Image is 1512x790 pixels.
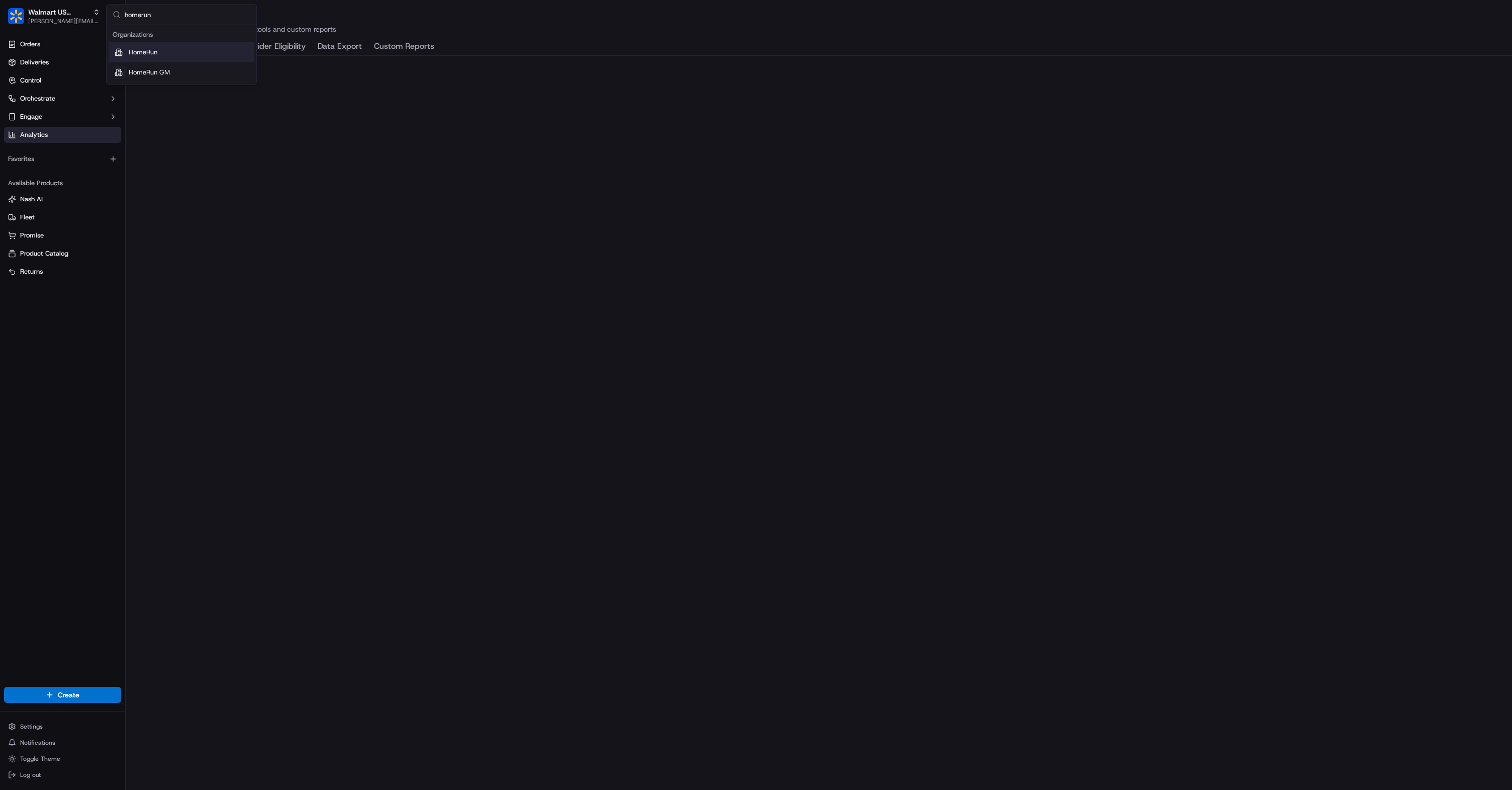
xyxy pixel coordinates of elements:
[89,156,110,164] span: [DATE]
[6,221,81,239] a: 📗Knowledge Base
[8,195,117,204] a: Nash AI
[100,250,122,257] span: Pylon
[20,76,41,85] span: Control
[109,27,254,42] div: Organizations
[81,221,165,239] a: 💻API Documentation
[4,246,121,262] button: Product Catalog
[20,231,44,240] span: Promise
[20,112,42,121] span: Engage
[171,99,183,111] button: Start new chat
[4,768,121,782] button: Log out
[107,25,256,85] div: Suggestions
[20,58,49,67] span: Deliveries
[20,40,40,49] span: Orders
[28,17,100,25] button: [PERSON_NAME][EMAIL_ADDRESS][DOMAIN_NAME]
[4,175,121,191] div: Available Products
[20,771,41,779] span: Log out
[4,752,121,766] button: Toggle Theme
[129,68,170,77] span: HomeRun GM
[20,249,68,258] span: Product Catalog
[4,151,121,167] div: Favorites
[4,109,121,125] button: Engage
[20,739,55,747] span: Notifications
[129,48,157,57] span: HomeRun
[20,723,43,731] span: Settings
[39,183,59,191] span: [DATE]
[4,127,121,143] a: Analytics
[20,130,48,139] span: Analytics
[4,687,121,703] button: Create
[4,91,121,107] button: Orchestrate
[95,225,161,235] span: API Documentation
[33,183,37,191] span: •
[10,146,26,163] img: Liam S.
[20,195,43,204] span: Nash AI
[10,226,18,234] div: 📗
[8,267,117,276] a: Returns
[125,5,250,25] input: Search...
[4,736,121,750] button: Notifications
[4,227,121,244] button: Promise
[4,720,121,734] button: Settings
[20,755,60,763] span: Toggle Theme
[58,690,79,700] span: Create
[374,38,434,55] button: Custom Reports
[20,156,28,165] img: 1736555255976-a54dd68f-1ca7-489b-9aae-adbdc363a1c4
[20,267,43,276] span: Returns
[4,54,121,70] a: Deliveries
[85,226,93,234] div: 💻
[4,72,121,89] button: Control
[138,8,1500,24] h2: Analytics
[4,36,121,52] a: Orders
[10,131,67,139] div: Past conversations
[138,24,1500,34] p: Explore your data with our analytics tools and custom reports
[126,56,1512,790] iframe: Analytics
[156,129,183,141] button: See all
[20,213,35,222] span: Fleet
[4,191,121,207] button: Nash AI
[8,213,117,222] a: Fleet
[83,156,87,164] span: •
[242,38,306,55] button: Provider Eligibility
[71,249,122,257] a: Powered byPylon
[8,249,117,258] a: Product Catalog
[318,38,362,55] button: Data Export
[28,7,89,17] button: Walmart US Corporate
[20,225,77,235] span: Knowledge Base
[8,8,24,24] img: Walmart US Corporate
[4,209,121,225] button: Fleet
[4,264,121,280] button: Returns
[8,231,117,240] a: Promise
[20,94,55,103] span: Orchestrate
[31,156,81,164] span: [PERSON_NAME]
[4,4,104,28] button: Walmart US CorporateWalmart US Corporate[PERSON_NAME][EMAIL_ADDRESS][DOMAIN_NAME]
